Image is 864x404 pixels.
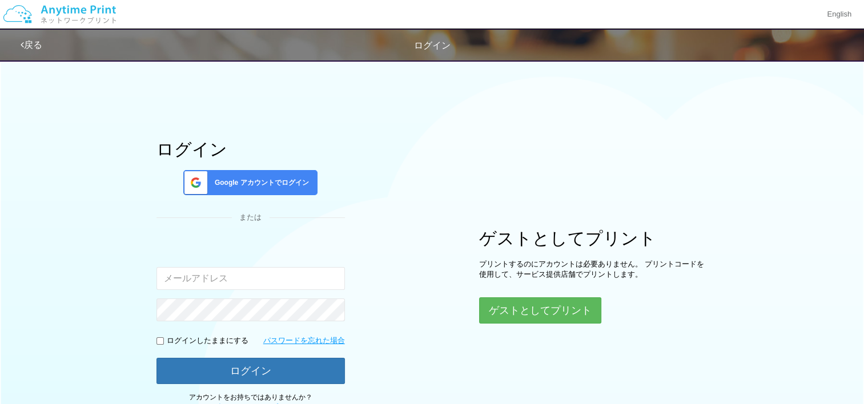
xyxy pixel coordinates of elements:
[479,259,708,280] p: プリントするのにアカウントは必要ありません。 プリントコードを使用して、サービス提供店舗でプリントします。
[156,267,345,290] input: メールアドレス
[156,212,345,223] div: または
[210,178,309,188] span: Google アカウントでログイン
[479,297,601,324] button: ゲストとしてプリント
[479,229,708,248] h1: ゲストとしてプリント
[156,358,345,384] button: ログイン
[263,336,345,346] a: パスワードを忘れた場合
[156,140,345,159] h1: ログイン
[167,336,248,346] p: ログインしたままにする
[414,41,451,50] span: ログイン
[21,40,42,50] a: 戻る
